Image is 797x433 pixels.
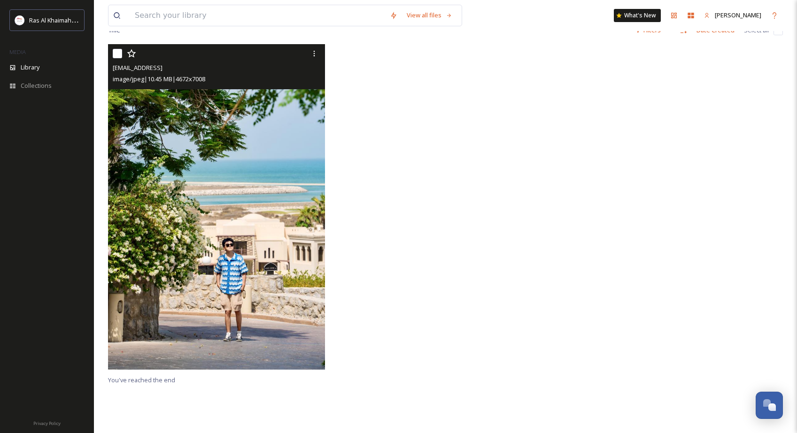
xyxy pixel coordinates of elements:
button: Open Chat [756,392,783,419]
span: [EMAIL_ADDRESS] [113,63,162,72]
span: You've reached the end [108,376,175,384]
img: ext_1756993660.638413_867333965@qq.com-DSC05907.jpeg [108,44,325,370]
input: Search your library [130,5,385,26]
span: image/jpeg | 10.45 MB | 4672 x 7008 [113,75,205,83]
a: [PERSON_NAME] [699,6,766,24]
span: [PERSON_NAME] [715,11,761,19]
a: Privacy Policy [33,417,61,428]
span: Ras Al Khaimah Tourism Development Authority [29,15,162,24]
a: View all files [402,6,457,24]
span: Privacy Policy [33,420,61,426]
a: What's New [614,9,661,22]
img: Logo_RAKTDA_RGB-01.png [15,15,24,25]
span: MEDIA [9,48,26,55]
span: Collections [21,81,52,90]
span: Library [21,63,39,72]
